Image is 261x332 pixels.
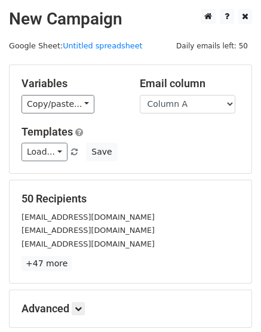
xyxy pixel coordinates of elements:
h5: Advanced [22,302,239,315]
span: Daily emails left: 50 [172,39,252,53]
a: Load... [22,143,67,161]
small: [EMAIL_ADDRESS][DOMAIN_NAME] [22,239,155,248]
h5: Variables [22,77,122,90]
button: Save [86,143,117,161]
a: Templates [22,125,73,138]
a: Daily emails left: 50 [172,41,252,50]
h5: 50 Recipients [22,192,239,205]
small: Google Sheet: [9,41,143,50]
small: [EMAIL_ADDRESS][DOMAIN_NAME] [22,226,155,235]
h5: Email column [140,77,240,90]
a: Copy/paste... [22,95,94,113]
h2: New Campaign [9,9,252,29]
a: Untitled spreadsheet [63,41,142,50]
a: +47 more [22,256,72,271]
small: [EMAIL_ADDRESS][DOMAIN_NAME] [22,213,155,222]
